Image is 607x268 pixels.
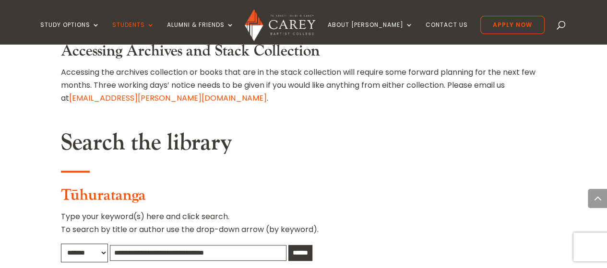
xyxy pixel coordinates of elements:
[61,210,547,244] p: Type your keyword(s) here and click search. To search by title or author use the drop-down arrow ...
[328,22,413,44] a: About [PERSON_NAME]
[245,9,315,41] img: Carey Baptist College
[61,129,547,162] h2: Search the library
[167,22,234,44] a: Alumni & Friends
[112,22,155,44] a: Students
[40,22,100,44] a: Study Options
[426,22,468,44] a: Contact Us
[61,42,547,65] h3: Accessing Archives and Stack Collection
[69,93,267,104] a: [EMAIL_ADDRESS][PERSON_NAME][DOMAIN_NAME]
[61,186,547,210] h3: Tūhuratanga
[480,16,545,34] a: Apply Now
[61,66,547,105] p: Accessing the archives collection or books that are in the stack collection will require some for...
